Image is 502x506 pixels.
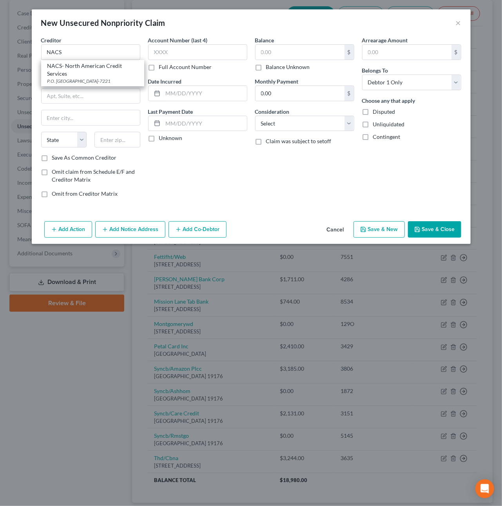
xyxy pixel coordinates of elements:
[169,221,227,238] button: Add Co-Debtor
[44,221,92,238] button: Add Action
[373,108,395,115] span: Disputed
[456,18,461,27] button: ×
[266,138,332,144] span: Claim was subject to setoff
[362,36,408,44] label: Arrearage Amount
[255,77,299,86] label: Monthly Payment
[362,96,415,105] label: Choose any that apply
[353,221,405,238] button: Save & New
[148,107,193,116] label: Last Payment Date
[373,121,405,127] span: Unliquidated
[255,36,274,44] label: Balance
[362,67,388,74] span: Belongs To
[42,89,140,104] input: Apt, Suite, etc...
[148,44,247,60] input: XXXX
[266,63,310,71] label: Balance Unknown
[159,134,183,142] label: Unknown
[344,45,354,60] div: $
[41,44,140,60] input: Search creditor by name...
[42,110,140,125] input: Enter city...
[163,86,247,101] input: MM/DD/YYYY
[344,86,354,101] div: $
[163,116,247,131] input: MM/DD/YYYY
[451,45,461,60] div: $
[256,45,344,60] input: 0.00
[52,168,135,183] span: Omit claim from Schedule E/F and Creditor Matrix
[362,45,451,60] input: 0.00
[159,63,212,71] label: Full Account Number
[373,133,401,140] span: Contingent
[41,17,165,28] div: New Unsecured Nonpriority Claim
[47,78,138,84] div: P.O. [GEOGRAPHIC_DATA]-7221
[52,190,118,197] span: Omit from Creditor Matrix
[255,107,290,116] label: Consideration
[95,221,165,238] button: Add Notice Address
[41,37,62,44] span: Creditor
[408,221,461,238] button: Save & Close
[321,222,350,238] button: Cancel
[148,36,208,44] label: Account Number (last 4)
[256,86,344,101] input: 0.00
[148,77,182,86] label: Date Incurred
[475,479,494,498] div: Open Intercom Messenger
[47,62,138,78] div: NACS- North American Credit Services
[52,154,117,162] label: Save As Common Creditor
[94,132,140,147] input: Enter zip...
